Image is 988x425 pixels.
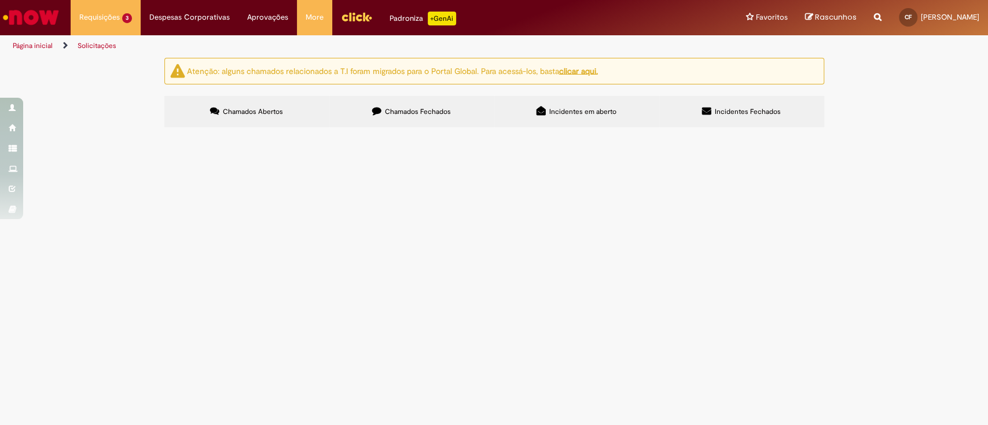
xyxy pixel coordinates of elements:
[13,41,53,50] a: Página inicial
[559,65,598,76] a: clicar aqui.
[815,12,857,23] span: Rascunhos
[79,12,120,23] span: Requisições
[921,12,979,22] span: [PERSON_NAME]
[1,6,61,29] img: ServiceNow
[390,12,456,25] div: Padroniza
[805,12,857,23] a: Rascunhos
[385,107,451,116] span: Chamados Fechados
[341,8,372,25] img: click_logo_yellow_360x200.png
[428,12,456,25] p: +GenAi
[9,35,650,57] ul: Trilhas de página
[549,107,616,116] span: Incidentes em aberto
[247,12,288,23] span: Aprovações
[905,13,912,21] span: CF
[187,65,598,76] ng-bind-html: Atenção: alguns chamados relacionados a T.I foram migrados para o Portal Global. Para acessá-los,...
[306,12,324,23] span: More
[756,12,788,23] span: Favoritos
[223,107,283,116] span: Chamados Abertos
[149,12,230,23] span: Despesas Corporativas
[78,41,116,50] a: Solicitações
[715,107,781,116] span: Incidentes Fechados
[122,13,132,23] span: 3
